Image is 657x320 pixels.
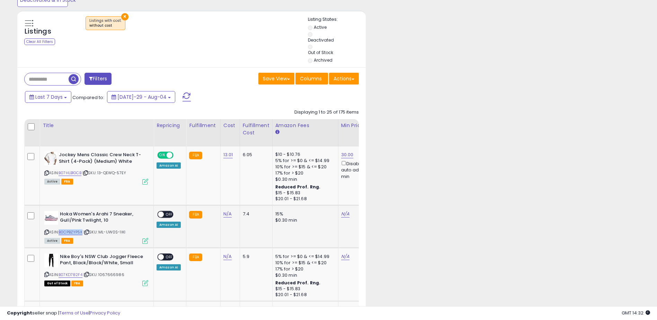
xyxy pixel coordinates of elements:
[223,211,232,217] a: N/A
[61,238,73,244] span: FBA
[44,211,148,243] div: ASIN:
[61,179,73,185] span: FBA
[341,160,374,180] div: Disable auto adjust min
[275,170,333,176] div: 17% for > $20
[59,170,81,176] a: B07HLB1GCB
[243,211,267,217] div: 7.4
[107,91,175,103] button: [DATE]-29 - Aug-04
[60,254,144,268] b: Nike Boy's NSW Club Jogger Fleece Pant, Black/Black/White, Small
[308,37,334,43] label: Deactivated
[275,158,333,164] div: 5% for >= $0 & <= $14.99
[275,196,333,202] div: $20.01 - $21.68
[243,254,267,260] div: 5.9
[275,266,333,272] div: 17% for > $20
[59,310,89,316] a: Terms of Use
[90,310,120,316] a: Privacy Policy
[275,260,333,266] div: 10% for >= $15 & <= $20
[44,254,148,286] div: ASIN:
[44,179,60,185] span: All listings currently available for purchase on Amazon
[275,286,333,292] div: $15 - $15.83
[275,254,333,260] div: 5% for >= $0 & <= $14.99
[314,57,332,63] label: Archived
[295,73,328,85] button: Columns
[341,211,349,217] a: N/A
[314,24,327,30] label: Active
[72,94,104,101] span: Compared to:
[59,272,82,278] a: B07KD782F4
[275,217,333,223] div: $0.30 min
[44,254,58,267] img: 21ZzA5Jj1rL._SL40_.jpg
[35,94,63,100] span: Last 7 Days
[275,190,333,196] div: $15 - $15.83
[44,152,57,166] img: 41+xqHB86xL._SL40_.jpg
[275,280,321,286] b: Reduced Prof. Rng.
[7,310,32,316] strong: Copyright
[223,151,233,158] a: 13.01
[275,122,335,129] div: Amazon Fees
[275,164,333,170] div: 10% for >= $15 & <= $20
[329,73,359,85] button: Actions
[25,91,71,103] button: Last 7 Days
[44,281,70,286] span: All listings that are currently out of stock and unavailable for purchase on Amazon
[275,129,279,135] small: Amazon Fees.
[85,73,112,85] button: Filters
[164,254,175,260] span: OFF
[341,151,354,158] a: 30.00
[189,152,202,159] small: FBA
[157,122,183,129] div: Repricing
[275,272,333,278] div: $0.30 min
[189,122,217,129] div: Fulfillment
[275,176,333,183] div: $0.30 min
[44,238,60,244] span: All listings currently available for purchase on Amazon
[7,310,120,317] div: seller snap | |
[121,13,128,20] button: ×
[25,27,51,36] h5: Listings
[82,170,126,176] span: | SKU: 13-QEWQ-57EY
[59,229,82,235] a: B0CPBZYP5K
[275,152,333,158] div: $10 - $10.76
[43,122,151,129] div: Title
[157,162,181,169] div: Amazon AI
[308,16,366,23] p: Listing States:
[275,211,333,217] div: 15%
[24,38,55,45] div: Clear All Filters
[59,152,143,166] b: Jockey Mens Classic Crew Neck T-Shirt (4-Pack) (Medium) White
[83,272,124,277] span: | SKU: 1067666986
[158,152,167,158] span: ON
[308,50,333,55] label: Out of Stock
[275,184,321,190] b: Reduced Prof. Rng.
[83,229,125,235] span: | SKU: ML-UW0S-1IKI
[164,211,175,217] span: OFF
[243,122,269,136] div: Fulfillment Cost
[223,253,232,260] a: N/A
[157,264,181,270] div: Amazon AI
[258,73,294,85] button: Save View
[189,211,202,219] small: FBA
[300,75,322,82] span: Columns
[223,122,237,129] div: Cost
[60,211,144,225] b: Hoka Women's Arahi 7 Sneaker, Gull/Pink Twilight, 10
[117,94,167,100] span: [DATE]-29 - Aug-04
[275,292,333,298] div: $20.01 - $21.68
[341,122,377,129] div: Min Price
[89,18,122,28] span: Listings with cost :
[294,109,359,116] div: Displaying 1 to 25 of 175 items
[44,211,58,225] img: 41-IO7bieyL._SL40_.jpg
[172,152,184,158] span: OFF
[44,152,148,184] div: ASIN:
[243,152,267,158] div: 6.05
[189,254,202,261] small: FBA
[157,222,181,228] div: Amazon AI
[71,281,83,286] span: FBA
[89,23,122,28] div: without cost
[341,253,349,260] a: N/A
